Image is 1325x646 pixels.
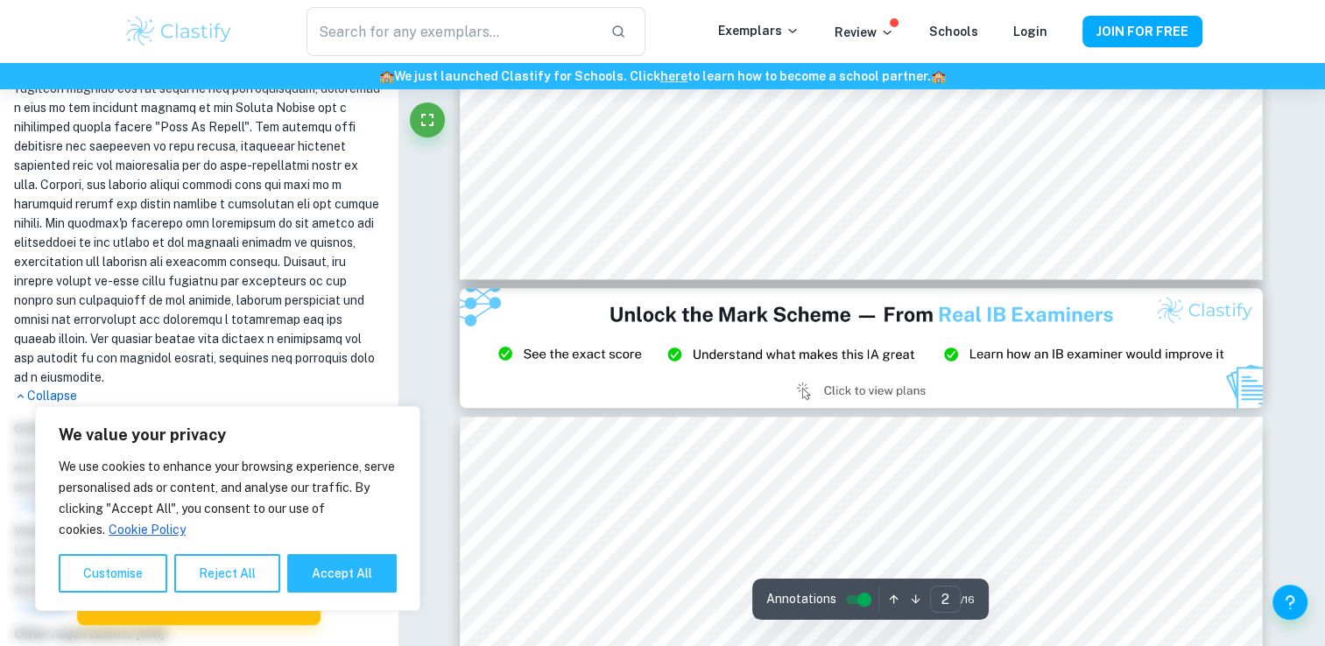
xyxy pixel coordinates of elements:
[835,23,894,42] p: Review
[108,522,187,537] a: Cookie Policy
[1013,25,1047,39] a: Login
[4,67,1321,86] h6: We just launched Clastify for Schools. Click to learn how to become a school partner.
[14,387,384,405] p: Collapse
[929,25,978,39] a: Schools
[931,69,946,83] span: 🏫
[460,288,1263,409] img: Ad
[59,554,167,593] button: Customise
[1272,585,1307,620] button: Help and Feedback
[35,406,420,611] div: We value your privacy
[766,590,836,608] span: Annotations
[379,69,394,83] span: 🏫
[410,102,445,137] button: Fullscreen
[287,554,397,593] button: Accept All
[59,456,397,540] p: We use cookies to enhance your browsing experience, serve personalised ads or content, and analys...
[660,69,687,83] a: here
[59,425,397,446] p: We value your privacy
[961,592,975,607] span: / 16
[123,14,235,49] img: Clastify logo
[307,7,596,56] input: Search for any exemplars...
[1082,16,1202,47] button: JOIN FOR FREE
[718,21,800,40] p: Exemplars
[174,554,280,593] button: Reject All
